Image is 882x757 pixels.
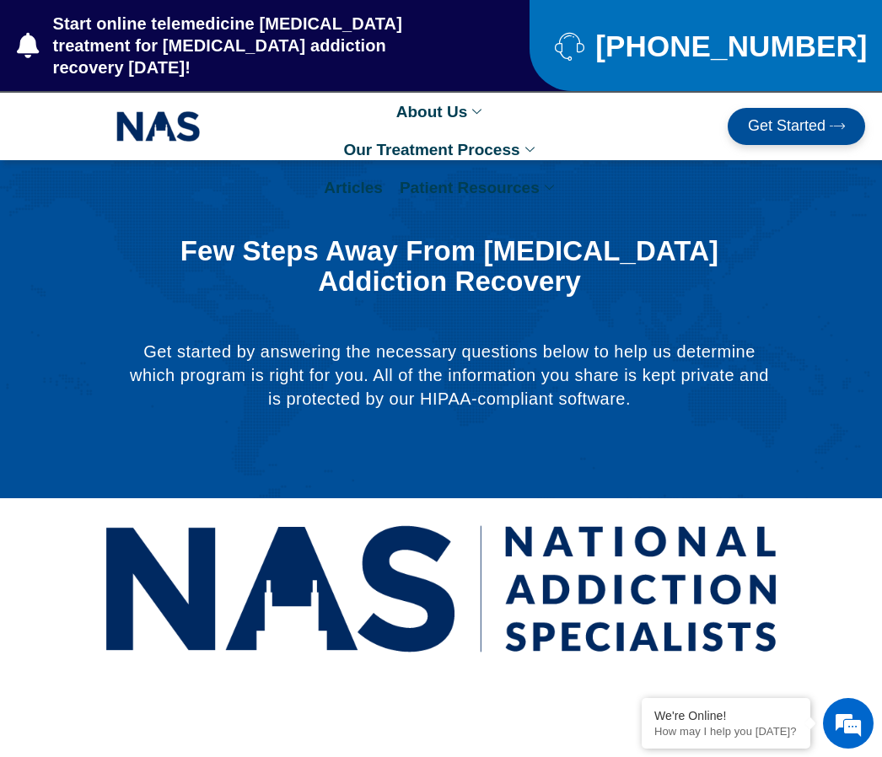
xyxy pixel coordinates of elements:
[17,13,462,78] a: Start online telemedicine [MEDICAL_DATA] treatment for [MEDICAL_DATA] addiction recovery [DATE]!
[169,236,729,298] h1: Few Steps Away From [MEDICAL_DATA] Addiction Recovery
[728,108,865,145] a: Get Started
[391,169,567,207] a: Patient Resources
[654,709,798,722] div: We're Online!
[116,107,201,146] img: NAS_email_signature-removebg-preview.png
[591,35,867,56] span: [PHONE_NUMBER]
[277,8,317,49] div: Minimize live chat window
[335,131,546,169] a: Our Treatment Process
[98,212,233,383] span: We're online!
[49,13,462,78] span: Start online telemedicine [MEDICAL_DATA] treatment for [MEDICAL_DATA] addiction recovery [DATE]!
[388,93,494,131] a: About Us
[19,87,44,112] div: Navigation go back
[555,31,840,61] a: [PHONE_NUMBER]
[104,507,778,671] img: National Addiction Specialists
[748,118,826,135] span: Get Started
[315,169,391,207] a: Articles
[113,89,309,110] div: Chat with us now
[654,725,798,738] p: How may I help you today?
[8,460,321,519] textarea: Type your message and hit 'Enter'
[127,340,771,411] p: Get started by answering the necessary questions below to help us determine which program is righ...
